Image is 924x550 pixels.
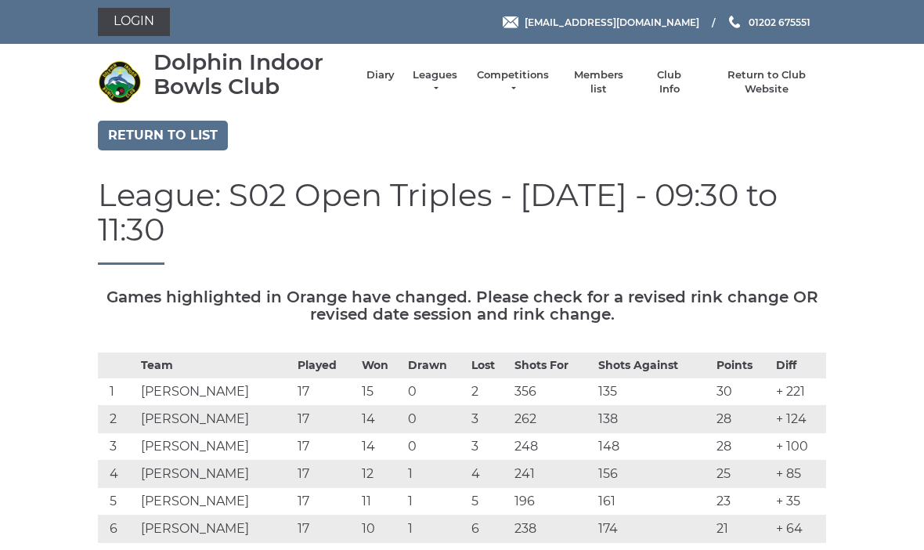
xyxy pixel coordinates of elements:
[98,8,170,36] a: Login
[294,487,357,515] td: 17
[358,515,405,542] td: 10
[404,487,467,515] td: 1
[772,487,826,515] td: + 35
[137,353,294,378] th: Team
[511,353,594,378] th: Shots For
[137,515,294,542] td: [PERSON_NAME]
[713,515,772,542] td: 21
[137,487,294,515] td: [PERSON_NAME]
[404,515,467,542] td: 1
[647,68,692,96] a: Club Info
[511,405,594,432] td: 262
[137,432,294,460] td: [PERSON_NAME]
[358,353,405,378] th: Won
[294,378,357,405] td: 17
[404,353,467,378] th: Drawn
[467,405,510,432] td: 3
[713,378,772,405] td: 30
[98,288,826,323] h5: Games highlighted in Orange have changed. Please check for a revised rink change OR revised date ...
[294,432,357,460] td: 17
[594,405,713,432] td: 138
[98,405,137,432] td: 2
[713,487,772,515] td: 23
[467,378,510,405] td: 2
[594,353,713,378] th: Shots Against
[467,460,510,487] td: 4
[467,487,510,515] td: 5
[511,378,594,405] td: 356
[565,68,630,96] a: Members list
[713,405,772,432] td: 28
[366,68,395,82] a: Diary
[404,405,467,432] td: 0
[294,515,357,542] td: 17
[475,68,550,96] a: Competitions
[358,487,405,515] td: 11
[525,16,699,27] span: [EMAIL_ADDRESS][DOMAIN_NAME]
[404,460,467,487] td: 1
[153,50,351,99] div: Dolphin Indoor Bowls Club
[503,16,518,28] img: Email
[511,432,594,460] td: 248
[137,405,294,432] td: [PERSON_NAME]
[98,460,137,487] td: 4
[503,15,699,30] a: Email [EMAIL_ADDRESS][DOMAIN_NAME]
[511,460,594,487] td: 241
[511,487,594,515] td: 196
[511,515,594,542] td: 238
[98,121,228,150] a: Return to list
[98,60,141,103] img: Dolphin Indoor Bowls Club
[772,378,826,405] td: + 221
[594,487,713,515] td: 161
[749,16,810,27] span: 01202 675551
[358,460,405,487] td: 12
[98,378,137,405] td: 1
[467,515,510,542] td: 6
[708,68,826,96] a: Return to Club Website
[294,405,357,432] td: 17
[358,432,405,460] td: 14
[410,68,460,96] a: Leagues
[594,432,713,460] td: 148
[713,460,772,487] td: 25
[137,460,294,487] td: [PERSON_NAME]
[772,353,826,378] th: Diff
[98,178,826,265] h1: League: S02 Open Triples - [DATE] - 09:30 to 11:30
[358,405,405,432] td: 14
[594,515,713,542] td: 174
[772,432,826,460] td: + 100
[594,378,713,405] td: 135
[713,432,772,460] td: 28
[358,378,405,405] td: 15
[404,432,467,460] td: 0
[772,515,826,542] td: + 64
[98,432,137,460] td: 3
[98,515,137,542] td: 6
[294,353,357,378] th: Played
[294,460,357,487] td: 17
[98,487,137,515] td: 5
[772,460,826,487] td: + 85
[467,353,510,378] th: Lost
[772,405,826,432] td: + 124
[594,460,713,487] td: 156
[467,432,510,460] td: 3
[727,15,810,30] a: Phone us 01202 675551
[713,353,772,378] th: Points
[137,378,294,405] td: [PERSON_NAME]
[404,378,467,405] td: 0
[729,16,740,28] img: Phone us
